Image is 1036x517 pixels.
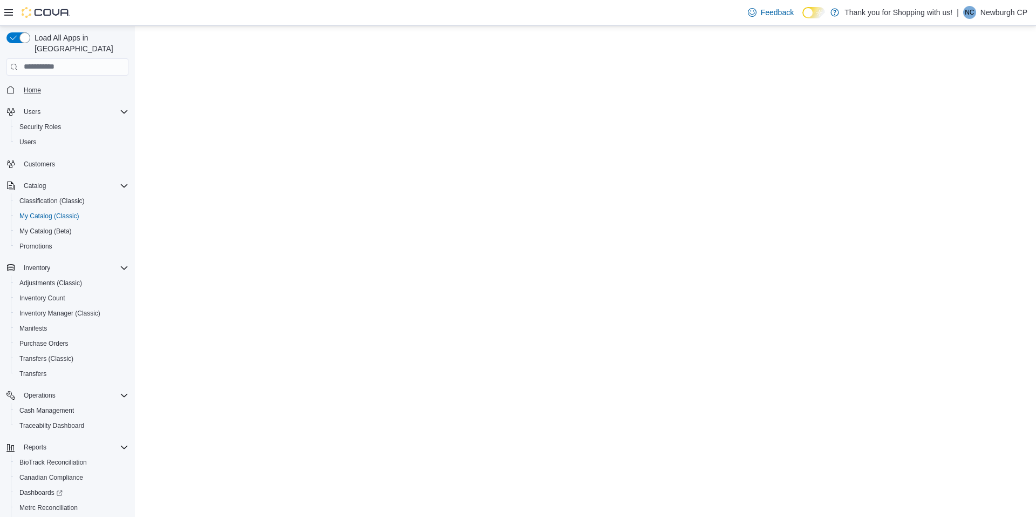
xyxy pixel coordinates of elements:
[19,84,45,97] a: Home
[2,104,133,119] button: Users
[11,455,133,470] button: BioTrack Reconciliation
[15,404,78,417] a: Cash Management
[19,294,65,303] span: Inventory Count
[15,277,128,290] span: Adjustments (Classic)
[19,138,36,146] span: Users
[15,322,51,335] a: Manifests
[2,178,133,193] button: Catalog
[11,500,133,515] button: Metrc Reconciliation
[844,6,952,19] p: Thank you for Shopping with us!
[15,136,128,149] span: Users
[15,292,128,305] span: Inventory Count
[15,456,91,469] a: BioTrack Reconciliation
[15,120,128,133] span: Security Roles
[11,306,133,321] button: Inventory Manager (Classic)
[24,86,41,95] span: Home
[15,240,57,253] a: Promotions
[761,7,794,18] span: Feedback
[980,6,1027,19] p: Newburgh CP
[11,403,133,418] button: Cash Management
[19,458,87,467] span: BioTrack Reconciliation
[15,456,128,469] span: BioTrack Reconciliation
[11,418,133,433] button: Traceabilty Dashboard
[19,354,73,363] span: Transfers (Classic)
[19,441,51,454] button: Reports
[11,351,133,366] button: Transfers (Classic)
[15,120,65,133] a: Security Roles
[19,123,61,131] span: Security Roles
[19,227,72,236] span: My Catalog (Beta)
[19,261,128,274] span: Inventory
[11,485,133,500] a: Dashboards
[744,2,798,23] a: Feedback
[965,6,974,19] span: NC
[19,179,128,192] span: Catalog
[15,486,128,499] span: Dashboards
[2,156,133,172] button: Customers
[24,391,56,400] span: Operations
[15,419,88,432] a: Traceabilty Dashboard
[19,406,74,415] span: Cash Management
[19,389,60,402] button: Operations
[15,225,76,238] a: My Catalog (Beta)
[963,6,976,19] div: Newburgh CP
[15,501,82,514] a: Metrc Reconciliation
[30,32,128,54] span: Load All Apps in [GEOGRAPHIC_DATA]
[15,471,128,484] span: Canadian Compliance
[2,388,133,403] button: Operations
[24,108,40,116] span: Users
[19,157,128,171] span: Customers
[19,324,47,333] span: Manifests
[24,264,50,272] span: Inventory
[802,7,825,18] input: Dark Mode
[15,307,105,320] a: Inventory Manager (Classic)
[19,309,100,318] span: Inventory Manager (Classic)
[11,321,133,336] button: Manifests
[19,83,128,97] span: Home
[19,179,50,192] button: Catalog
[15,292,70,305] a: Inventory Count
[2,82,133,98] button: Home
[19,242,52,251] span: Promotions
[24,160,55,169] span: Customers
[15,210,128,223] span: My Catalog (Classic)
[15,352,78,365] a: Transfers (Classic)
[2,440,133,455] button: Reports
[15,337,73,350] a: Purchase Orders
[15,225,128,238] span: My Catalog (Beta)
[15,194,89,207] a: Classification (Classic)
[15,136,40,149] a: Users
[11,470,133,485] button: Canadian Compliance
[15,471,87,484] a: Canadian Compliance
[15,367,128,380] span: Transfers
[15,501,128,514] span: Metrc Reconciliation
[15,307,128,320] span: Inventory Manager (Classic)
[11,224,133,239] button: My Catalog (Beta)
[15,194,128,207] span: Classification (Classic)
[15,419,128,432] span: Traceabilty Dashboard
[19,105,128,118] span: Users
[15,404,128,417] span: Cash Management
[15,367,51,380] a: Transfers
[15,210,84,223] a: My Catalog (Classic)
[15,240,128,253] span: Promotions
[19,389,128,402] span: Operations
[11,336,133,351] button: Purchase Orders
[11,239,133,254] button: Promotions
[19,370,46,378] span: Transfers
[11,135,133,150] button: Users
[11,209,133,224] button: My Catalog (Classic)
[15,486,67,499] a: Dashboards
[24,443,46,452] span: Reports
[19,105,45,118] button: Users
[11,291,133,306] button: Inventory Count
[11,276,133,291] button: Adjustments (Classic)
[19,158,59,171] a: Customers
[19,212,79,220] span: My Catalog (Classic)
[19,279,82,287] span: Adjustments (Classic)
[15,277,86,290] a: Adjustments (Classic)
[957,6,959,19] p: |
[19,197,85,205] span: Classification (Classic)
[15,352,128,365] span: Transfers (Classic)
